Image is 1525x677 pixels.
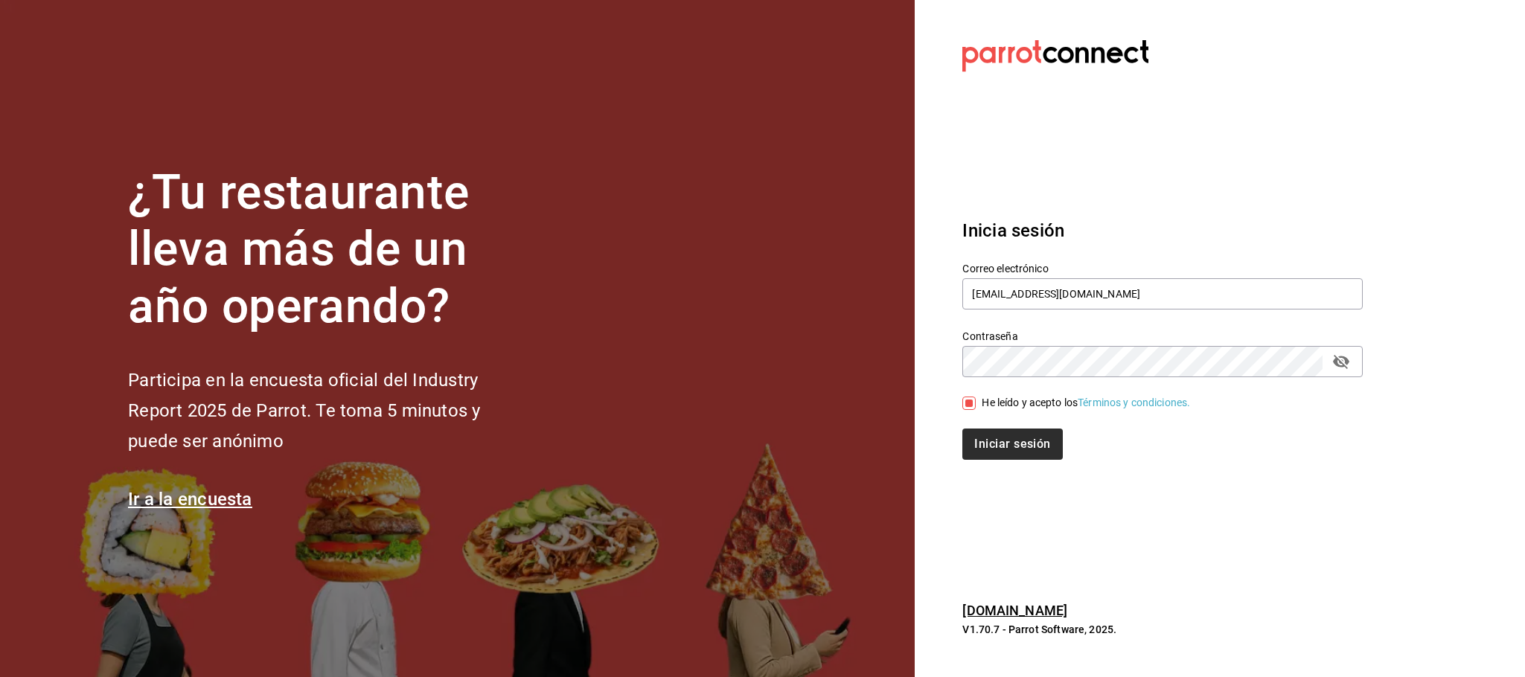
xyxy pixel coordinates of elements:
h3: Inicia sesión [962,217,1363,244]
a: Ir a la encuesta [128,489,252,510]
div: He leído y acepto los [982,395,1190,411]
input: Ingresa tu correo electrónico [962,278,1363,309]
label: Correo electrónico [962,263,1363,273]
button: Iniciar sesión [962,429,1062,460]
button: passwordField [1329,349,1354,374]
p: V1.70.7 - Parrot Software, 2025. [962,622,1363,637]
a: Términos y condiciones. [1078,397,1190,408]
h2: Participa en la encuesta oficial del Industry Report 2025 de Parrot. Te toma 5 minutos y puede se... [128,365,530,456]
a: [DOMAIN_NAME] [962,603,1067,618]
label: Contraseña [962,330,1363,341]
h1: ¿Tu restaurante lleva más de un año operando? [128,164,530,336]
